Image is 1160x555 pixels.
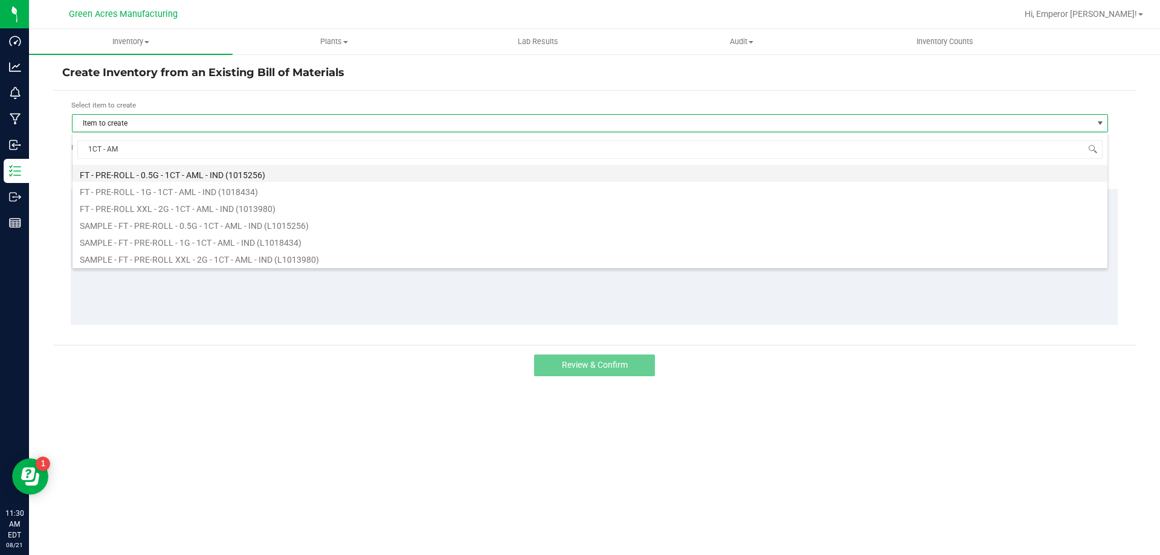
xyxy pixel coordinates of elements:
a: Lab Results [436,29,640,54]
inline-svg: Reports [9,217,21,229]
span: Lab Results [501,36,575,47]
span: Item to create [72,115,1092,132]
inline-svg: Outbound [9,191,21,203]
a: Inventory [29,29,233,54]
span: Review & Confirm [562,360,628,370]
span: Hi, Emperor [PERSON_NAME]! [1025,9,1137,19]
span: Green Acres Manufacturing [69,9,178,19]
h4: Create Inventory from an Existing Bill of Materials [62,65,1127,81]
a: Audit [640,29,843,54]
span: Inventory Counts [900,36,990,47]
a: Plants [233,29,436,54]
button: Review & Confirm [534,354,655,376]
iframe: Resource center [12,458,48,495]
inline-svg: Inventory [9,165,21,177]
inline-svg: Monitoring [9,87,21,99]
span: Plants [233,36,436,47]
inline-svg: Manufacturing [9,113,21,125]
span: Inventory [29,36,233,47]
inline-svg: Analytics [9,61,21,73]
span: Select item to create [71,101,136,109]
inline-svg: Dashboard [9,35,21,47]
p: 11:30 AM EDT [5,508,24,541]
inline-svg: Inbound [9,139,21,151]
iframe: Resource center unread badge [36,457,50,471]
p: 08/21 [5,541,24,550]
span: Audit [640,36,843,47]
a: Inventory Counts [843,29,1047,54]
